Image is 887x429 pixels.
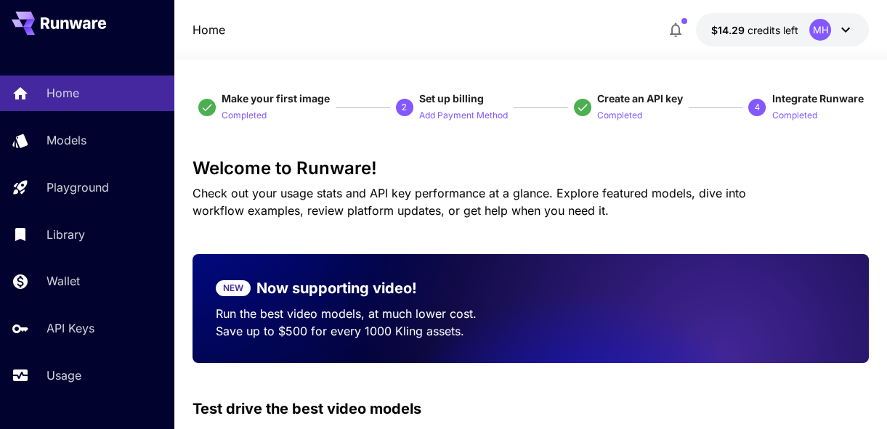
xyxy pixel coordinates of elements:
nav: breadcrumb [193,21,225,38]
p: Library [46,226,85,243]
p: Models [46,131,86,149]
p: Save up to $500 for every 1000 Kling assets. [216,322,508,340]
span: Make your first image [222,92,330,105]
p: API Keys [46,319,94,337]
button: Completed [222,106,267,123]
p: Test drive the best video models [193,398,421,420]
span: Integrate Runware [771,92,863,105]
span: Create an API key [597,92,683,105]
div: $14.2873 [710,23,798,38]
span: credits left [747,24,798,36]
p: 4 [755,101,760,114]
span: $14.29 [710,24,747,36]
p: NEW [223,282,243,295]
p: Home [46,84,79,102]
div: MH [809,19,831,41]
p: Completed [771,109,817,123]
button: Completed [771,106,817,123]
button: Add Payment Method [419,106,508,123]
p: Run the best video models, at much lower cost. [216,305,508,322]
p: 2 [402,101,407,114]
p: Completed [597,109,642,123]
p: Now supporting video! [256,277,417,299]
p: Wallet [46,272,80,290]
p: Add Payment Method [419,109,508,123]
a: Home [193,21,225,38]
p: Completed [222,109,267,123]
p: Usage [46,367,81,384]
p: Playground [46,179,109,196]
span: Set up billing [419,92,484,105]
h3: Welcome to Runware! [193,158,870,179]
span: Check out your usage stats and API key performance at a glance. Explore featured models, dive int... [193,186,746,218]
button: $14.2873MH [696,13,869,46]
button: Completed [597,106,642,123]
